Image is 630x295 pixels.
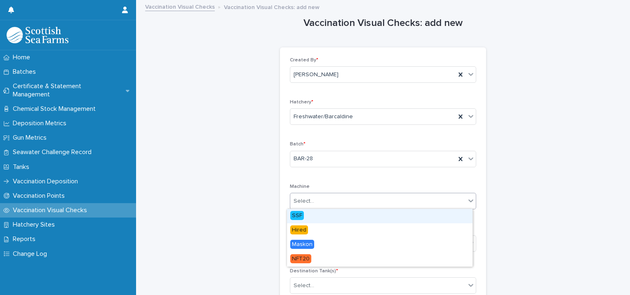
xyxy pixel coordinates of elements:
[290,269,338,274] span: Destination Tank(s)
[9,235,42,243] p: Reports
[290,100,313,105] span: Hatchery
[287,252,472,267] div: NFT20
[294,112,353,121] span: Freshwater/Barcaldine
[9,105,102,113] p: Chemical Stock Management
[287,238,472,252] div: Maskon
[9,119,73,127] p: Deposition Metrics
[294,197,314,206] div: Select...
[7,27,68,43] img: uOABhIYSsOPhGJQdTwEw
[287,223,472,238] div: Hired
[9,82,126,98] p: Certificate & Statement Management
[290,142,306,147] span: Batch
[287,209,472,223] div: SSF
[145,2,215,11] a: Vaccination Visual Checks
[224,2,320,11] p: Vaccination Visual Checks: add new
[294,70,339,79] span: [PERSON_NAME]
[9,250,54,258] p: Change Log
[280,17,486,29] h1: Vaccination Visual Checks: add new
[290,240,314,249] span: Maskon
[290,225,308,234] span: Hired
[9,134,53,142] p: Gun Metrics
[290,58,318,63] span: Created By
[9,206,94,214] p: Vaccination Visual Checks
[290,211,304,220] span: SSF
[294,155,313,163] span: BAR-28
[290,184,310,189] span: Machine
[9,192,71,200] p: Vaccination Points
[9,148,98,156] p: Seawater Challenge Record
[9,54,37,61] p: Home
[294,281,314,290] div: Select...
[9,68,42,76] p: Batches
[9,178,85,185] p: Vaccination Deposition
[290,254,311,263] span: NFT20
[9,221,61,229] p: Hatchery Sites
[9,163,36,171] p: Tanks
